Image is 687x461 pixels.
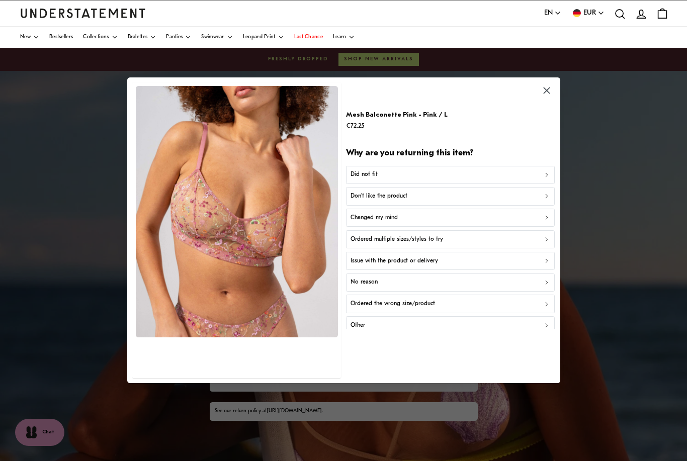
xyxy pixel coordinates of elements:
p: Don't like the product [351,192,407,201]
span: New [20,35,31,40]
span: Leopard Print [243,35,276,40]
p: Ordered the wrong size/product [351,299,435,309]
p: No reason [351,278,378,288]
span: Bralettes [128,35,148,40]
span: Swimwear [201,35,224,40]
button: Ordered multiple sizes/styles to try [346,230,555,248]
p: €72.25 [346,121,448,131]
a: Collections [83,27,117,48]
span: Collections [83,35,109,40]
p: Other [351,321,365,330]
button: Issue with the product or delivery [346,252,555,270]
p: Mesh Balconette Pink - Pink / L [346,110,448,120]
a: Understatement Homepage [20,9,146,18]
button: Did not fit [346,166,555,184]
a: Panties [166,27,191,48]
button: EUR [571,8,605,19]
a: Bestsellers [49,27,73,48]
button: Ordered the wrong size/product [346,295,555,313]
span: Panties [166,35,183,40]
button: Don't like the product [346,188,555,206]
button: EN [544,8,561,19]
p: Ordered multiple sizes/styles to try [351,235,443,244]
a: Leopard Print [243,27,284,48]
a: Swimwear [201,27,232,48]
a: New [20,27,39,48]
span: EUR [583,8,596,19]
p: Did not fit [351,170,378,180]
button: Other [346,317,555,335]
a: Bralettes [128,27,156,48]
a: Last Chance [294,27,323,48]
span: Learn [333,35,347,40]
h2: Why are you returning this item? [346,148,555,159]
button: Changed my mind [346,209,555,227]
span: Bestsellers [49,35,73,40]
span: EN [544,8,553,19]
span: Last Chance [294,35,323,40]
p: Issue with the product or delivery [351,256,438,266]
img: FONO-BRA-017-59.jpg [136,86,338,337]
a: Learn [333,27,355,48]
button: No reason [346,273,555,292]
p: Changed my mind [351,213,398,223]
